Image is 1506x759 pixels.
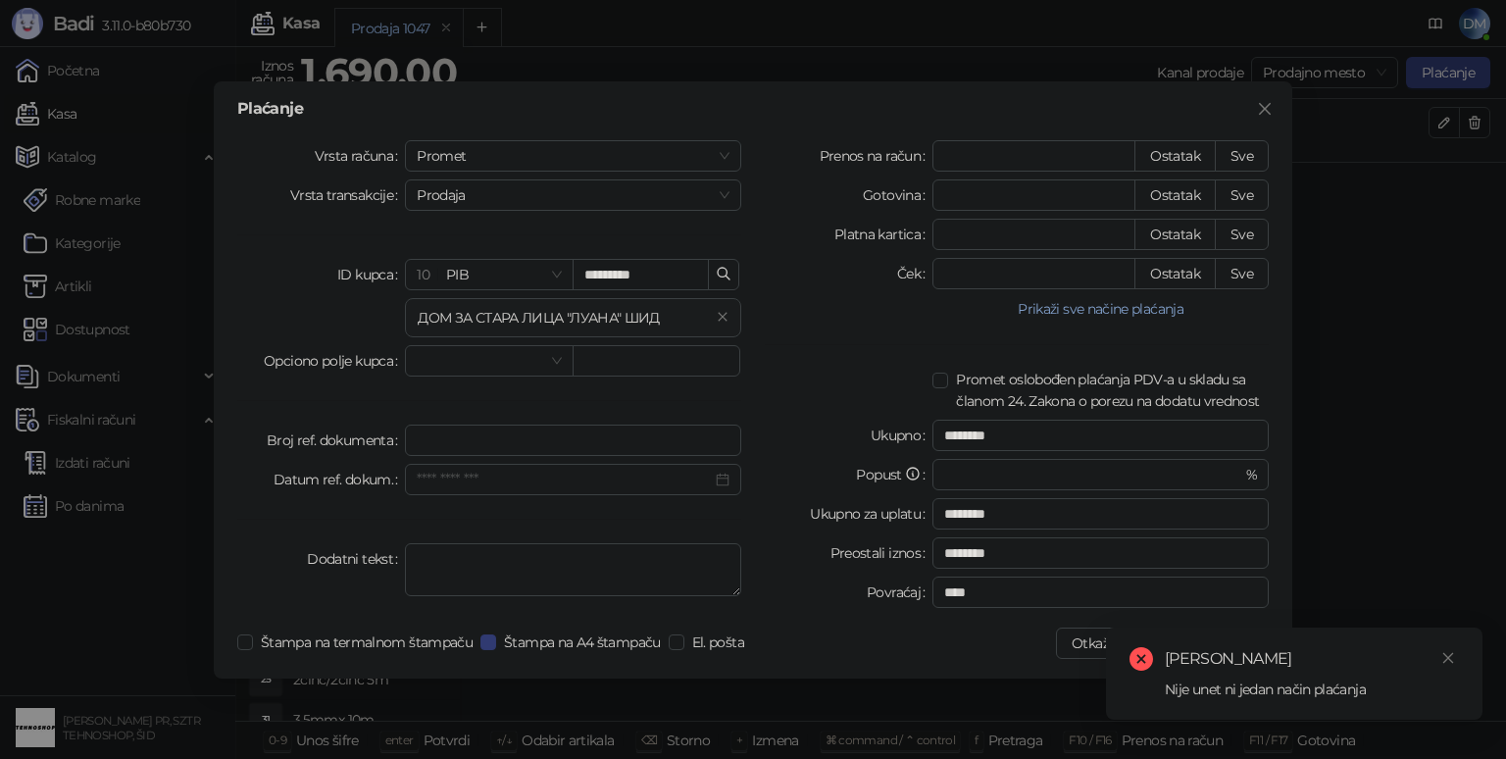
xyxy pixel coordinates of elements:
div: Nije unet ni jedan način plaćanja [1165,679,1459,700]
button: Sve [1215,219,1269,250]
label: Dodatni tekst [307,543,405,575]
textarea: Dodatni tekst [405,543,741,596]
span: close [1441,651,1455,665]
button: close [717,311,728,324]
a: Close [1437,647,1459,669]
button: Ostatak [1134,140,1216,172]
label: Datum ref. dokum. [274,464,406,495]
span: Štampa na termalnom štampaču [253,632,480,653]
button: Sve [1215,140,1269,172]
label: Vrsta računa [315,140,406,172]
label: Platna kartica [834,219,932,250]
span: Promet oslobođen plaćanja PDV-a u skladu sa članom 24. Zakona o porezu na dodatu vrednost [948,369,1269,412]
input: Datum ref. dokum. [417,469,712,490]
label: Prenos na račun [820,140,933,172]
button: Close [1249,93,1280,125]
label: Povraćaj [867,577,932,608]
label: Opciono polje kupca [264,345,405,377]
button: Otkaži [1056,628,1128,659]
label: ID kupca [337,259,405,290]
label: Popust [856,459,932,490]
span: Zatvori [1249,101,1280,117]
label: Ček [897,258,932,289]
label: Vrsta transakcije [290,179,406,211]
div: Plaćanje [237,101,1269,117]
span: 10 [417,266,429,283]
button: Ostatak [1134,179,1216,211]
span: Prodaja [417,180,729,210]
button: Ostatak [1134,258,1216,289]
button: Ostatak [1134,219,1216,250]
div: ДОМ ЗА СТАРА ЛИЦА "ЛУАНА" ШИД [418,307,709,329]
span: close-circle [1129,647,1153,671]
button: Sve [1215,258,1269,289]
span: PIB [417,260,561,289]
span: El. pošta [684,632,752,653]
button: Sve [1215,179,1269,211]
label: Gotovina [863,179,932,211]
label: Ukupno [871,420,933,451]
label: Preostali iznos [830,537,933,569]
label: Broj ref. dokumenta [267,425,405,456]
span: Štampa na A4 štampaču [496,632,669,653]
span: Promet [417,141,729,171]
div: [PERSON_NAME] [1165,647,1459,671]
button: Prikaži sve načine plaćanja [932,297,1269,321]
span: close [717,311,728,323]
label: Ukupno za uplatu [810,498,932,530]
input: Broj ref. dokumenta [405,425,741,456]
span: close [1257,101,1273,117]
